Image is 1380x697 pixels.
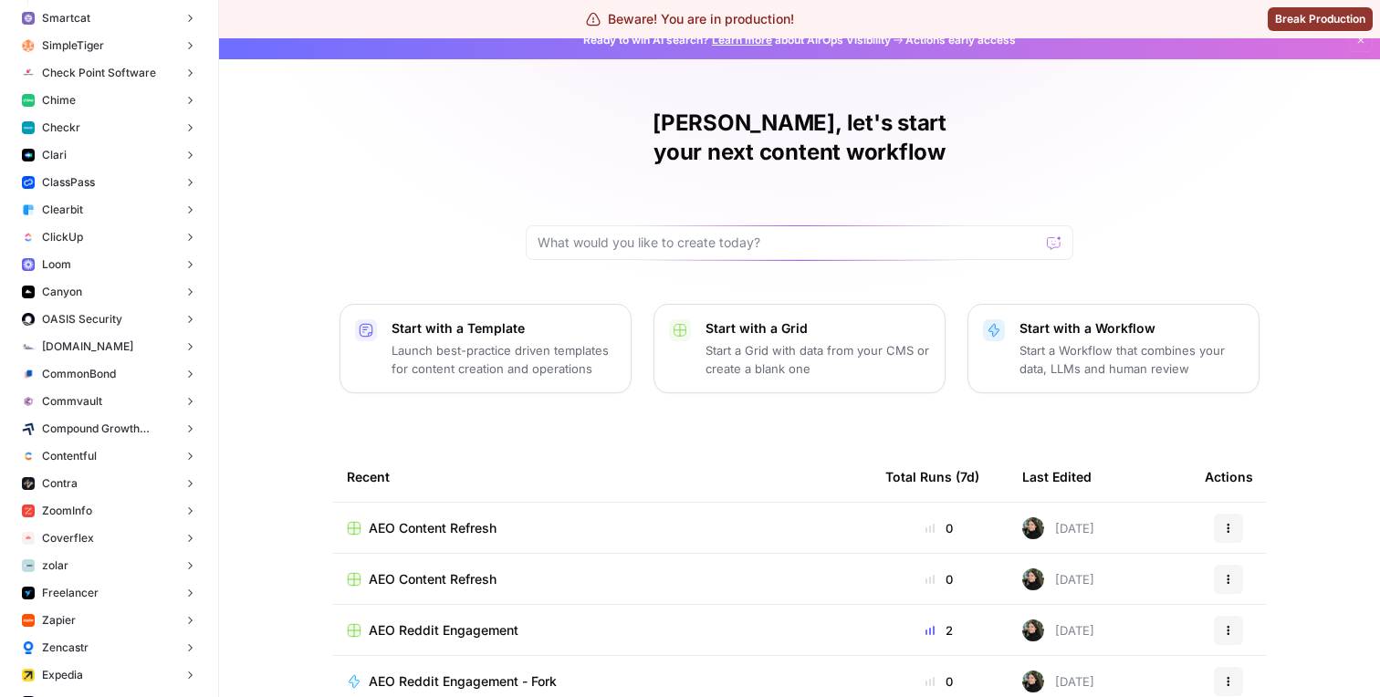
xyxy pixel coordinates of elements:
button: Clearbit [15,196,204,224]
span: CommonBond [42,366,116,382]
img: nyvnio03nchgsu99hj5luicuvesv [22,231,35,244]
button: Zapier [15,607,204,634]
span: AEO Content Refresh [369,519,497,537]
div: Actions [1205,452,1253,502]
img: kaevn8smg0ztd3bicv5o6c24vmo8 [22,422,35,435]
img: eoqc67reg7z2luvnwhy7wyvdqmsw [1022,517,1044,539]
button: SimpleTiger [15,32,204,59]
p: Start a Grid with data from your CMS or create a blank one [706,341,930,378]
img: l4muj0jjfg7df9oj5fg31blri2em [22,532,35,545]
span: Contentful [42,448,97,464]
button: Start with a GridStart a Grid with data from your CMS or create a blank one [653,304,946,393]
img: 2ud796hvc3gw7qwjscn75txc5abr [22,450,35,463]
button: Contra [15,470,204,497]
button: Start with a WorkflowStart a Workflow that combines your data, LLMs and human review [967,304,1260,393]
a: AEO Reddit Engagement [347,621,856,640]
button: Commvault [15,388,204,415]
a: Learn more [712,33,772,47]
h1: [PERSON_NAME], let's start your next content workflow [526,109,1073,167]
input: What would you like to create today? [538,234,1040,252]
span: Canyon [42,284,82,300]
img: 0idox3onazaeuxox2jono9vm549w [22,286,35,298]
img: xf6b4g7v9n1cfco8wpzm78dqnb6e [22,395,35,408]
div: [DATE] [1022,671,1094,692]
button: zolar [15,552,204,579]
img: eoqc67reg7z2luvnwhy7wyvdqmsw [1022,671,1044,692]
span: Checkr [42,120,80,136]
span: Chime [42,92,76,109]
span: AEO Content Refresh [369,570,497,588]
img: h6qlr8a97mop4asab8l5qtldq2wv [22,149,35,161]
span: Actions early access [905,32,1016,48]
img: s6x7ltuwawlcg2ux8d2ne4wtho4t [22,641,35,654]
img: glq0fklpdxbalhn7i6kvfbbvs11n [22,368,35,380]
button: ClassPass [15,169,204,196]
button: [DOMAIN_NAME] [15,333,204,360]
img: 8scb49tlb2vriaw9mclg8ae1t35j [22,614,35,627]
div: 0 [885,519,993,537]
button: Canyon [15,278,204,306]
span: Expedia [42,667,83,683]
button: CommonBond [15,360,204,388]
img: a9mur837mohu50bzw3stmy70eh87 [22,587,35,599]
div: [DATE] [1022,619,1094,641]
button: Checkr [15,114,204,141]
button: Loom [15,251,204,278]
span: Compound Growth Marketing [42,421,176,437]
button: Clari [15,141,204,169]
button: ClickUp [15,224,204,251]
span: Smartcat [42,10,90,26]
button: Expedia [15,661,204,689]
span: Ready to win AI search? about AirOps Visibility [583,32,891,48]
span: Clari [42,147,67,163]
p: Start with a Workflow [1019,319,1244,338]
span: SimpleTiger [42,37,104,54]
div: [DATE] [1022,568,1094,590]
span: Coverflex [42,530,94,546]
div: Beware! You are in production! [586,10,794,28]
div: 2 [885,621,993,640]
img: eoqc67reg7z2luvnwhy7wyvdqmsw [1022,619,1044,641]
span: ClassPass [42,174,95,191]
img: gddfodh0ack4ddcgj10xzwv4nyos [22,67,35,79]
button: Zencastr [15,634,204,661]
button: Break Production [1268,7,1373,31]
span: Zencastr [42,640,89,656]
img: red1k5sizbc2zfjdzds8kz0ky0wq [22,313,35,326]
button: Compound Growth Marketing [15,415,204,442]
button: Contentful [15,442,204,470]
span: ZoomInfo [42,503,92,519]
div: 0 [885,570,993,588]
button: OASIS Security [15,306,204,333]
span: ClickUp [42,229,83,245]
button: Coverflex [15,525,204,552]
button: Start with a TemplateLaunch best-practice driven templates for content creation and operations [340,304,632,393]
div: Total Runs (7d) [885,452,979,502]
img: 78cr82s63dt93a7yj2fue7fuqlci [22,121,35,134]
span: Freelancer [42,585,99,601]
button: Freelancer [15,579,204,607]
button: Chime [15,87,204,114]
img: hcm4s7ic2xq26rsmuray6dv1kquq [22,505,35,517]
img: rkye1xl29jr3pw1t320t03wecljb [22,12,35,25]
span: Zapier [42,612,76,629]
img: fr92439b8i8d8kixz6owgxh362ib [22,203,35,216]
a: AEO Content Refresh [347,570,856,588]
a: AEO Content Refresh [347,519,856,537]
img: r1kj8td8zocxzhcrdgnlfi8d2cy7 [22,669,35,681]
p: Start with a Template [392,319,616,338]
img: k09s5utkby11dt6rxf2w9zgb46r0 [22,340,35,353]
span: Commvault [42,393,102,410]
div: Last Edited [1022,452,1092,502]
span: AEO Reddit Engagement - Fork [369,672,557,691]
p: Launch best-practice driven templates for content creation and operations [392,341,616,378]
span: Contra [42,475,78,492]
span: Clearbit [42,202,83,218]
img: mhv33baw7plipcpp00rsngv1nu95 [22,94,35,107]
span: Break Production [1275,11,1365,27]
span: Loom [42,256,71,273]
img: wev6amecshr6l48lvue5fy0bkco1 [22,258,35,271]
button: ZoomInfo [15,497,204,525]
img: eoqc67reg7z2luvnwhy7wyvdqmsw [1022,568,1044,590]
span: [DOMAIN_NAME] [42,338,133,355]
